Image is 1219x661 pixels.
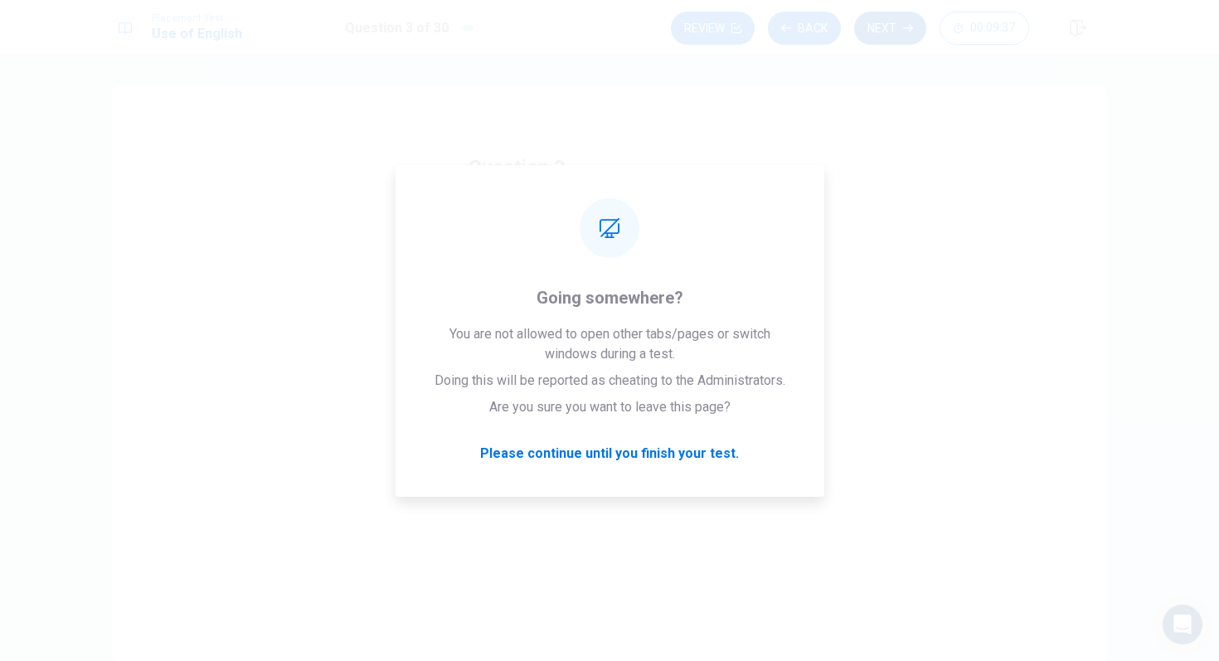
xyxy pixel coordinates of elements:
button: 00:09:37 [940,12,1029,45]
span: Placement Test [152,12,242,24]
button: Asold [469,247,750,289]
button: Dsell [469,411,750,453]
button: Csells [469,357,750,398]
span: sells [509,367,538,387]
span: selling [509,313,548,333]
button: Back [768,12,841,45]
h4: Question 3 [469,154,750,181]
span: 00:09:37 [970,22,1015,35]
span: He ____ his car [DATE]. [469,201,750,221]
div: D [476,419,503,445]
h1: Question 3 of 30 [345,18,449,38]
h1: Use of English [152,24,242,44]
div: A [476,255,503,281]
div: Open Intercom Messenger [1163,605,1202,644]
div: B [476,309,503,336]
span: sold [509,258,535,278]
button: Bselling [469,302,750,343]
button: Next [854,12,926,45]
div: C [476,364,503,391]
span: sell [509,422,531,442]
button: Review [671,12,755,45]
